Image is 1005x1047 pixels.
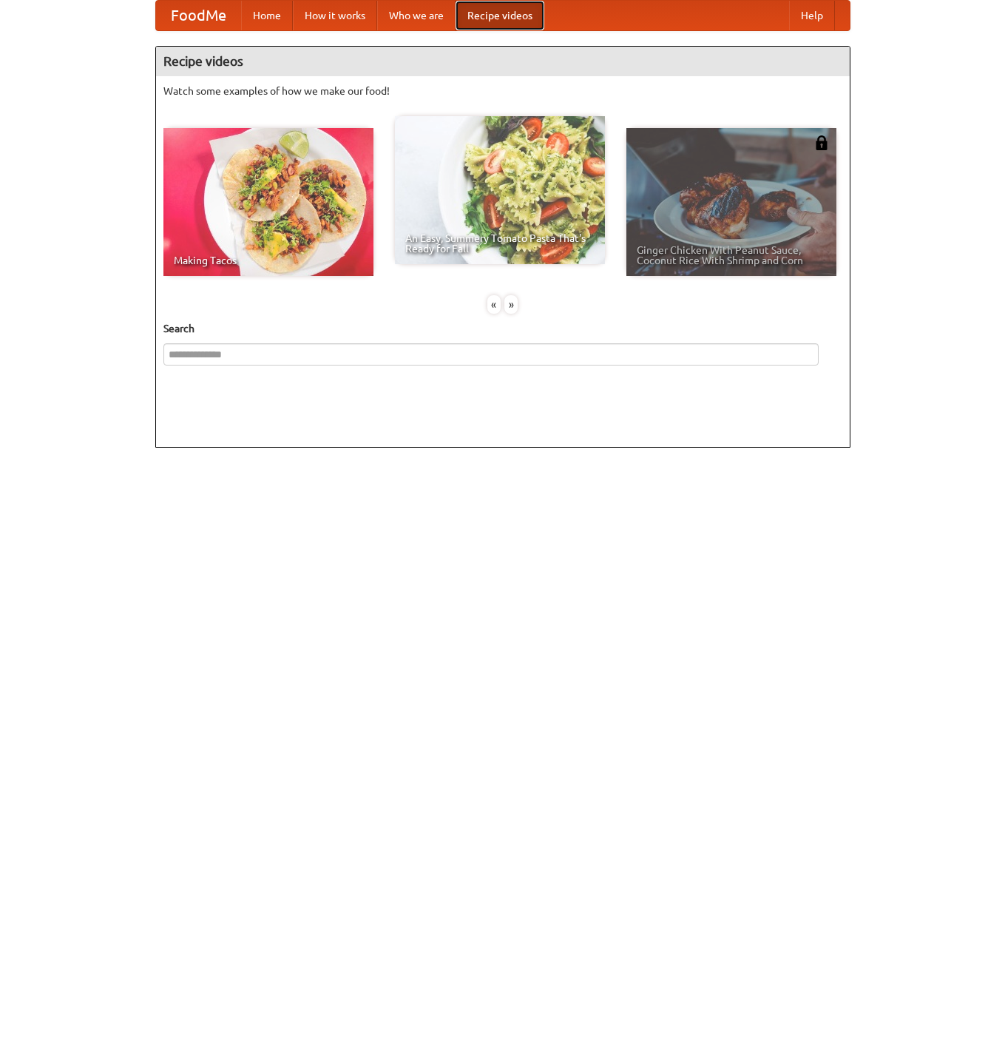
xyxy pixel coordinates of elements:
div: « [487,295,501,314]
a: Home [241,1,293,30]
h5: Search [163,321,842,336]
a: FoodMe [156,1,241,30]
span: Making Tacos [174,255,363,266]
a: An Easy, Summery Tomato Pasta That's Ready for Fall [395,116,605,264]
a: How it works [293,1,377,30]
span: An Easy, Summery Tomato Pasta That's Ready for Fall [405,233,595,254]
a: Recipe videos [456,1,544,30]
p: Watch some examples of how we make our food! [163,84,842,98]
div: » [504,295,518,314]
a: Help [789,1,835,30]
a: Making Tacos [163,128,373,276]
h4: Recipe videos [156,47,850,76]
a: Who we are [377,1,456,30]
img: 483408.png [814,135,829,150]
